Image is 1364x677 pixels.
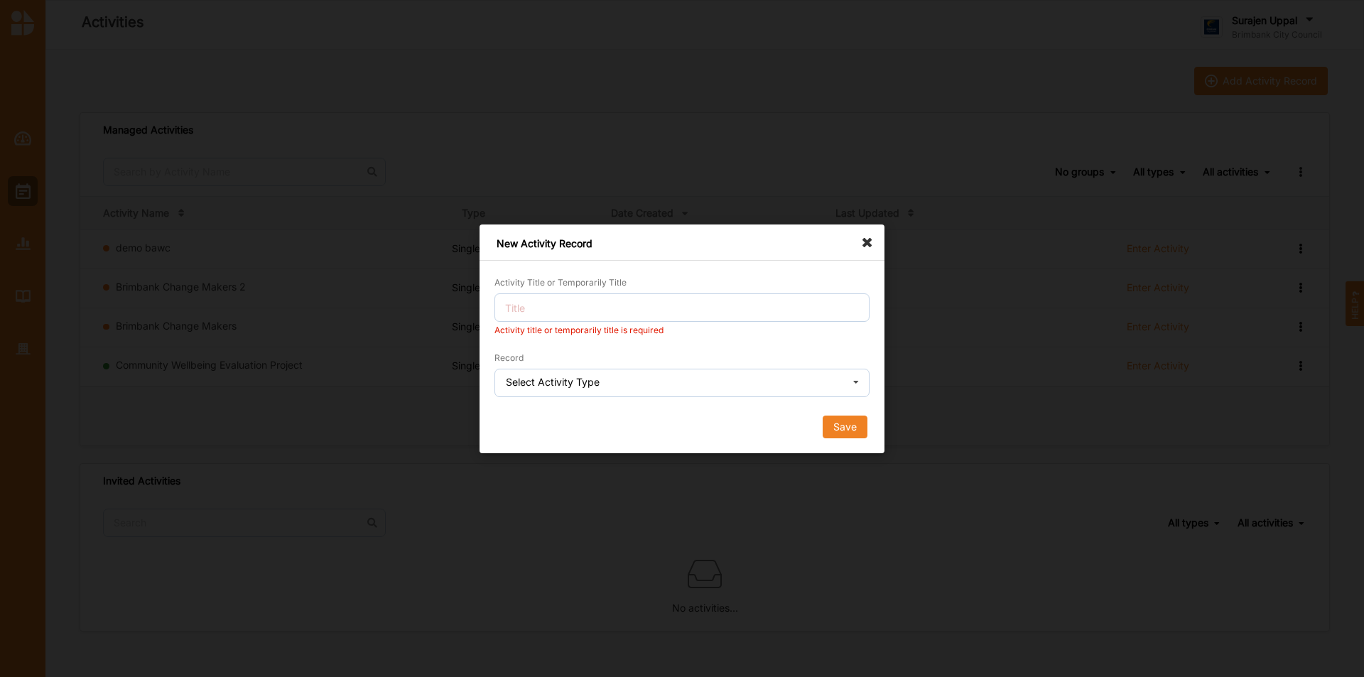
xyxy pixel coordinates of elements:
div: Activity title or temporarily title is required [494,324,870,335]
label: Record [494,352,524,363]
div: Select Activity Type [506,377,600,386]
div: New Activity Record [480,224,884,261]
label: Activity Title or Temporarily Title [494,277,627,288]
button: Save [823,415,867,438]
input: Title [494,293,870,322]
